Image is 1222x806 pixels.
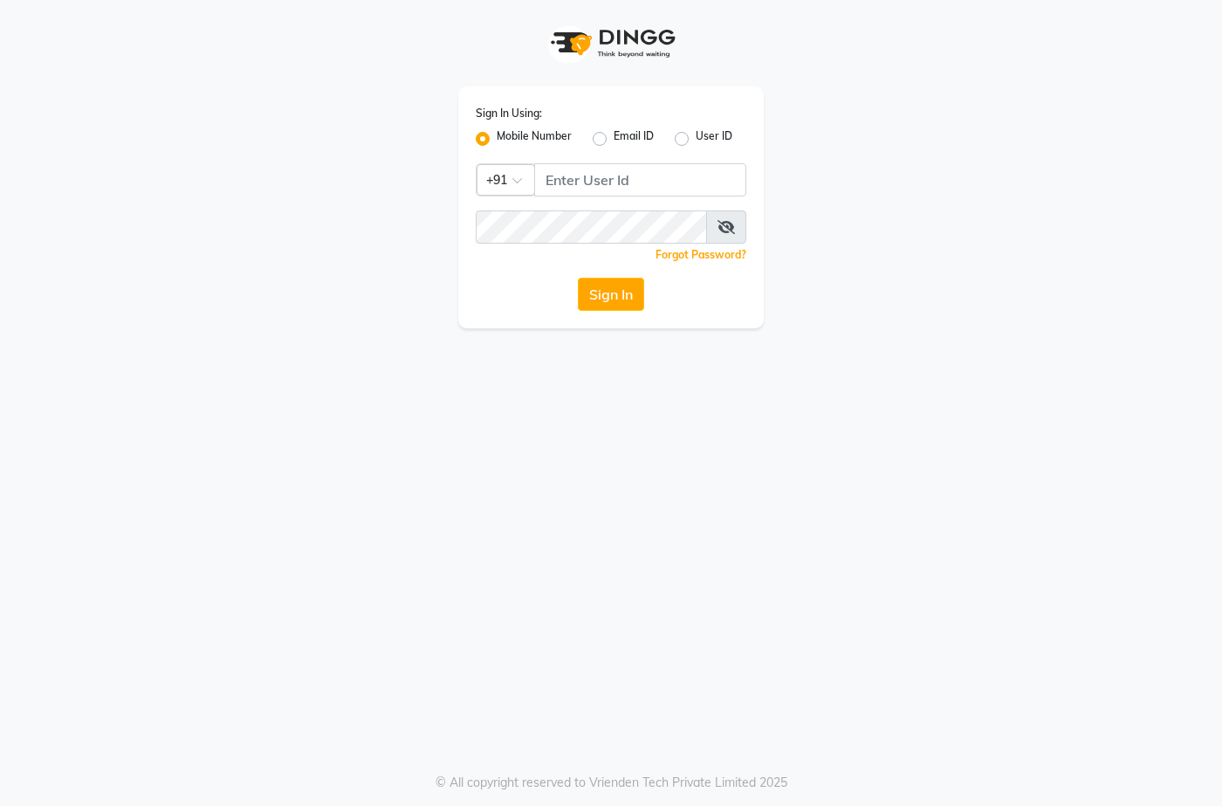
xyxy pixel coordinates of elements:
[541,17,681,69] img: logo1.svg
[476,106,542,121] label: Sign In Using:
[656,248,746,261] a: Forgot Password?
[696,128,732,149] label: User ID
[614,128,654,149] label: Email ID
[497,128,572,149] label: Mobile Number
[476,210,707,244] input: Username
[534,163,746,196] input: Username
[578,278,644,311] button: Sign In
